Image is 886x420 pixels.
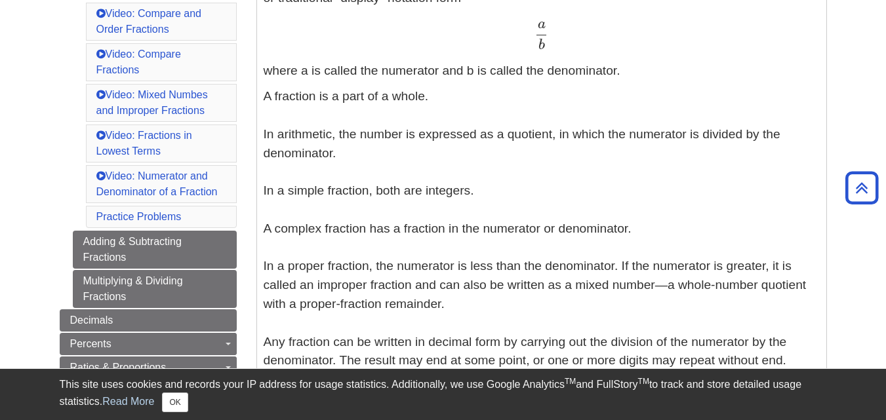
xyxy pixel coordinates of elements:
[538,38,545,52] span: b
[264,87,820,370] p: A fraction is a part of a whole. In arithmetic, the number is expressed as a quotient, in which t...
[841,179,883,197] a: Back to Top
[96,170,218,197] a: Video: Numerator and Denominator of a Fraction
[538,17,546,31] span: a
[565,377,576,386] sup: TM
[70,315,113,326] span: Decimals
[96,211,182,222] a: Practice Problems
[60,333,237,355] a: Percents
[638,377,649,386] sup: TM
[96,130,192,157] a: Video: Fractions in Lowest Terms
[60,356,237,379] a: Ratios & Proportions
[70,338,111,349] span: Percents
[73,231,237,269] a: Adding & Subtracting Fractions
[60,309,237,332] a: Decimals
[96,48,181,75] a: Video: Compare Fractions
[73,270,237,308] a: Multiplying & Dividing Fractions
[162,392,188,412] button: Close
[60,377,827,412] div: This site uses cookies and records your IP address for usage statistics. Additionally, we use Goo...
[70,362,167,373] span: Ratios & Proportions
[96,8,201,35] a: Video: Compare and Order Fractions
[96,89,208,116] a: Video: Mixed Numbes and Improper Fractions
[102,396,154,407] a: Read More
